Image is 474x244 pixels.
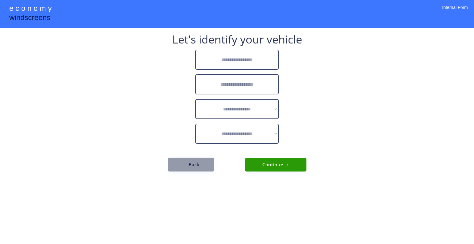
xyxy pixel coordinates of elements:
div: Internal Form [442,5,468,19]
div: windscreens [9,12,50,24]
div: Let's identify your vehicle [172,34,302,45]
button: Continue → [245,158,306,172]
div: e c o n o m y [9,3,52,15]
button: ← Back [168,158,214,172]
